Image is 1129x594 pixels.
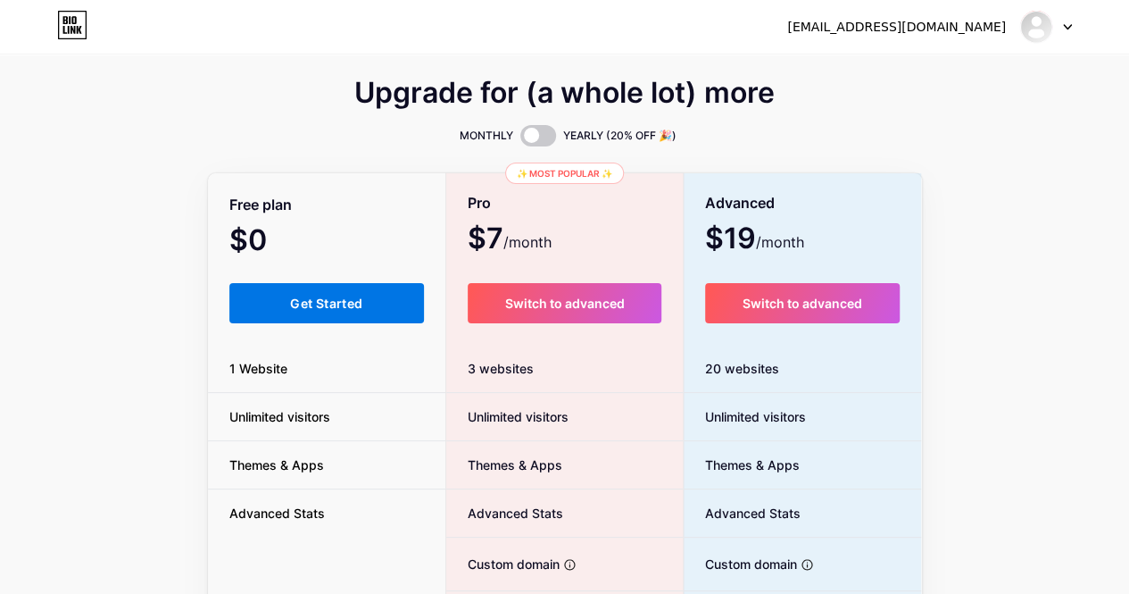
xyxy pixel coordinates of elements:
[446,407,569,426] span: Unlimited visitors
[229,283,425,323] button: Get Started
[684,345,922,393] div: 20 websites
[208,504,346,523] span: Advanced Stats
[468,228,552,253] span: $7
[446,555,560,573] span: Custom domain
[468,283,661,323] button: Switch to advanced
[229,230,315,255] span: $0
[743,296,862,311] span: Switch to advanced
[684,504,801,523] span: Advanced Stats
[229,189,292,221] span: Free plan
[1019,10,1053,44] img: gemascratcholympiad
[446,456,562,474] span: Themes & Apps
[468,188,491,219] span: Pro
[503,231,552,253] span: /month
[504,296,624,311] span: Switch to advanced
[505,163,624,184] div: ✨ Most popular ✨
[208,456,345,474] span: Themes & Apps
[684,555,797,573] span: Custom domain
[563,127,677,145] span: YEARLY (20% OFF 🎉)
[705,188,775,219] span: Advanced
[684,456,800,474] span: Themes & Apps
[460,127,513,145] span: MONTHLY
[684,407,806,426] span: Unlimited visitors
[446,345,683,393] div: 3 websites
[705,283,901,323] button: Switch to advanced
[290,296,362,311] span: Get Started
[208,407,352,426] span: Unlimited visitors
[756,231,804,253] span: /month
[354,82,775,104] span: Upgrade for (a whole lot) more
[446,504,563,523] span: Advanced Stats
[787,18,1006,37] div: [EMAIL_ADDRESS][DOMAIN_NAME]
[705,228,804,253] span: $19
[208,359,309,378] span: 1 Website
